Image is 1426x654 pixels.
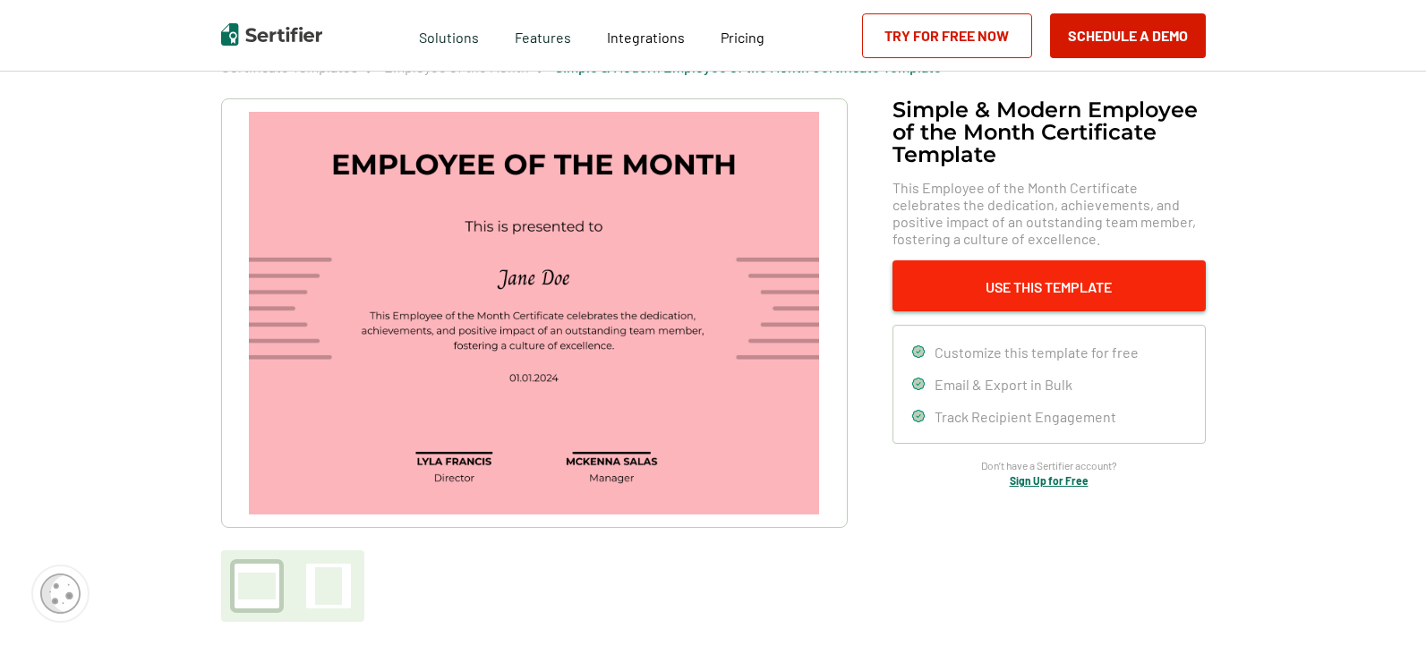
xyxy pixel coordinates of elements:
[935,376,1072,393] span: Email & Export in Bulk
[515,24,571,47] span: Features
[721,29,764,46] span: Pricing
[892,98,1206,166] h1: Simple & Modern Employee of the Month Certificate Template
[40,573,81,614] img: Cookie Popup Icon
[892,179,1206,247] span: This Employee of the Month Certificate celebrates the dedication, achievements, and positive impa...
[935,344,1139,361] span: Customize this template for free
[221,23,322,46] img: Sertifier | Digital Credentialing Platform
[1010,474,1089,487] a: Sign Up for Free
[935,408,1116,425] span: Track Recipient Engagement
[1336,568,1426,654] iframe: Chat Widget
[1050,13,1206,58] button: Schedule a Demo
[721,24,764,47] a: Pricing
[981,457,1117,474] span: Don’t have a Sertifier account?
[892,260,1206,311] button: Use This Template
[249,112,818,514] img: Simple & Modern Employee of the Month Certificate Template
[607,24,685,47] a: Integrations
[419,24,479,47] span: Solutions
[607,29,685,46] span: Integrations
[862,13,1032,58] a: Try for Free Now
